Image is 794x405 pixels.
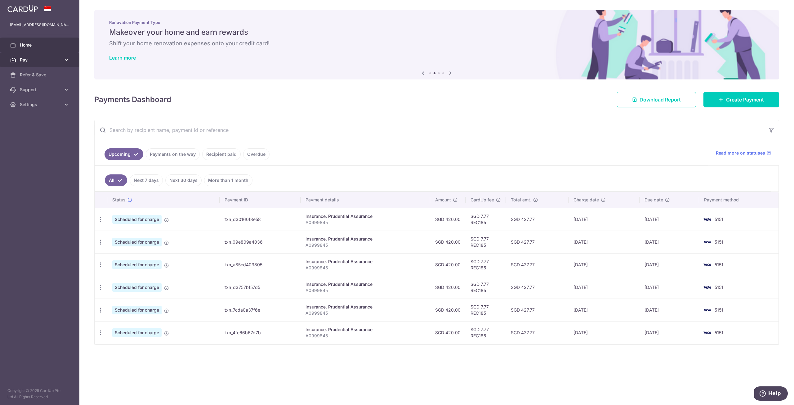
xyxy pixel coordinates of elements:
div: Insurance. Prudential Assurance [306,259,425,265]
div: Insurance. Prudential Assurance [306,304,425,310]
span: 5151 [715,307,723,313]
td: SGD 7.77 REC185 [466,321,506,344]
img: CardUp [7,5,38,12]
td: SGD 7.77 REC185 [466,231,506,253]
p: A0999845 [306,242,425,248]
p: A0999845 [306,265,425,271]
th: Payment ID [220,192,301,208]
td: [DATE] [640,253,699,276]
span: Refer & Save [20,72,61,78]
td: txn_7cda0a37f6e [220,299,301,321]
span: CardUp fee [471,197,494,203]
span: 5151 [715,262,723,267]
span: Scheduled for charge [112,215,162,224]
a: More than 1 month [204,174,252,186]
td: SGD 427.77 [506,276,569,299]
a: Read more on statuses [716,150,771,156]
td: txn_a85cd403805 [220,253,301,276]
span: 5151 [715,217,723,222]
a: Next 7 days [130,174,163,186]
td: [DATE] [640,299,699,321]
td: [DATE] [569,276,640,299]
span: Read more on statuses [716,150,765,156]
td: [DATE] [640,276,699,299]
a: Payments on the way [146,148,200,160]
span: Settings [20,101,61,108]
td: SGD 427.77 [506,208,569,231]
td: SGD 420.00 [430,208,466,231]
th: Payment method [699,192,778,208]
p: A0999845 [306,287,425,294]
a: Next 30 days [165,174,202,186]
td: SGD 420.00 [430,321,466,344]
span: Due date [645,197,663,203]
td: [DATE] [569,299,640,321]
span: 5151 [715,239,723,245]
span: Scheduled for charge [112,306,162,314]
td: SGD 420.00 [430,276,466,299]
td: SGD 420.00 [430,299,466,321]
iframe: Opens a widget where you can find more information [754,386,788,402]
span: Scheduled for charge [112,238,162,246]
p: Renovation Payment Type [109,20,764,25]
td: [DATE] [640,321,699,344]
td: [DATE] [640,231,699,253]
span: 5151 [715,330,723,335]
td: SGD 7.77 REC185 [466,299,506,321]
td: txn_d3757bf57d5 [220,276,301,299]
span: Pay [20,57,61,63]
a: Learn more [109,55,136,61]
td: SGD 420.00 [430,253,466,276]
span: Scheduled for charge [112,260,162,269]
p: A0999845 [306,219,425,226]
td: [DATE] [569,208,640,231]
td: SGD 7.77 REC185 [466,276,506,299]
img: Bank Card [701,306,713,314]
img: Bank Card [701,216,713,223]
span: Charge date [573,197,599,203]
h4: Payments Dashboard [94,94,171,105]
td: [DATE] [569,231,640,253]
td: [DATE] [640,208,699,231]
input: Search by recipient name, payment id or reference [95,120,764,140]
a: Recipient paid [202,148,241,160]
div: Insurance. Prudential Assurance [306,213,425,219]
span: Amount [435,197,451,203]
p: [EMAIL_ADDRESS][DOMAIN_NAME] [10,22,69,28]
th: Payment details [301,192,430,208]
a: Create Payment [703,92,779,107]
a: Upcoming [105,148,143,160]
img: Bank Card [701,261,713,268]
a: Download Report [617,92,696,107]
td: SGD 7.77 REC185 [466,253,506,276]
span: Support [20,87,61,93]
img: Bank Card [701,238,713,246]
span: Scheduled for charge [112,283,162,292]
h6: Shift your home renovation expenses onto your credit card! [109,40,764,47]
span: Home [20,42,61,48]
span: Scheduled for charge [112,328,162,337]
div: Insurance. Prudential Assurance [306,326,425,333]
img: Bank Card [701,284,713,291]
td: txn_4fe66b67d7b [220,321,301,344]
p: A0999845 [306,333,425,339]
a: All [105,174,127,186]
td: SGD 427.77 [506,321,569,344]
span: Total amt. [511,197,531,203]
span: 5151 [715,285,723,290]
a: Overdue [243,148,270,160]
span: Download Report [640,96,681,103]
p: A0999845 [306,310,425,316]
span: Create Payment [726,96,764,103]
td: SGD 420.00 [430,231,466,253]
td: SGD 7.77 REC185 [466,208,506,231]
div: Insurance. Prudential Assurance [306,281,425,287]
td: txn_d30160f8e58 [220,208,301,231]
img: Renovation banner [94,10,779,79]
span: Status [112,197,126,203]
img: Bank Card [701,329,713,336]
td: SGD 427.77 [506,299,569,321]
td: txn_09e809a4036 [220,231,301,253]
td: [DATE] [569,253,640,276]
